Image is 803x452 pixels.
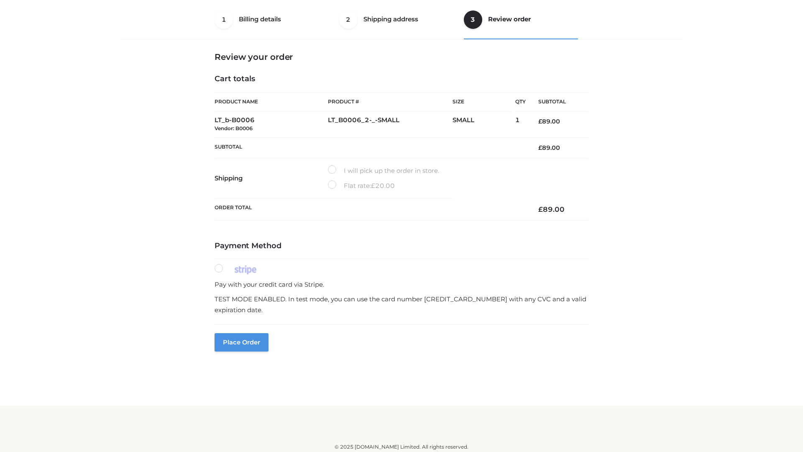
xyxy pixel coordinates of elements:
bdi: 89.00 [538,144,560,152]
td: SMALL [453,111,515,138]
span: £ [538,144,542,152]
bdi: 89.00 [538,118,560,125]
span: £ [538,118,542,125]
th: Qty [515,92,526,111]
div: © 2025 [DOMAIN_NAME] Limited. All rights reserved. [124,443,679,451]
td: LT_b-B0006 [215,111,328,138]
td: LT_B0006_2-_-SMALL [328,111,453,138]
button: Place order [215,333,269,352]
th: Order Total [215,198,526,221]
h3: Review your order [215,52,588,62]
bdi: 89.00 [538,205,565,213]
h4: Payment Method [215,241,588,251]
th: Shipping [215,158,328,198]
th: Size [453,92,511,111]
th: Subtotal [215,137,526,158]
small: Vendor: B0006 [215,125,253,131]
td: 1 [515,111,526,138]
th: Product Name [215,92,328,111]
p: Pay with your credit card via Stripe. [215,279,588,290]
label: I will pick up the order in store. [328,165,439,176]
span: £ [538,205,543,213]
bdi: 20.00 [371,182,395,190]
label: Flat rate: [328,180,395,191]
h4: Cart totals [215,74,588,84]
th: Product # [328,92,453,111]
p: TEST MODE ENABLED. In test mode, you can use the card number [CREDIT_CARD_NUMBER] with any CVC an... [215,294,588,315]
span: £ [371,182,375,190]
th: Subtotal [526,92,588,111]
